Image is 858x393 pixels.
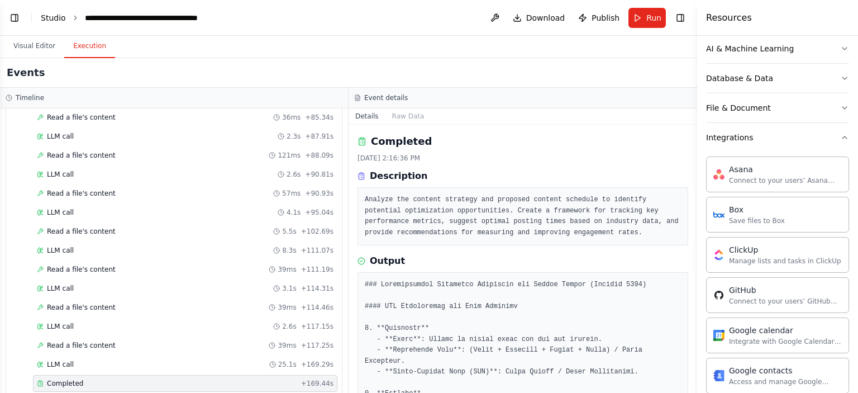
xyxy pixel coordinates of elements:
button: Integrations [706,123,849,152]
span: Read a file's content [47,341,116,350]
img: Clickup [713,249,724,261]
div: Google contacts [729,365,842,376]
h3: Output [370,254,405,268]
span: + 111.07s [301,246,333,255]
span: Read a file's content [47,151,116,160]
button: Execution [64,35,115,58]
div: Access and manage Google Contacts, including personal contacts and directory information. [729,377,842,386]
h4: Resources [706,11,752,25]
span: LLM call [47,132,74,141]
div: AI & Machine Learning [706,43,794,54]
h3: Timeline [16,93,44,102]
button: Database & Data [706,64,849,93]
nav: breadcrumb [41,12,211,23]
span: + 87.91s [305,132,333,141]
img: Box [713,209,724,220]
span: 25.1s [278,360,297,369]
button: Hide right sidebar [673,10,688,26]
span: + 114.31s [301,284,333,293]
span: 8.3s [282,246,296,255]
span: 57ms [282,189,301,198]
button: Run [628,8,666,28]
span: + 169.44s [301,379,333,388]
div: Asana [729,164,842,175]
h2: Completed [371,134,432,149]
span: Completed [47,379,83,388]
h2: Events [7,65,45,81]
span: LLM call [47,170,74,179]
span: Read a file's content [47,113,116,122]
img: Google calendar [713,330,724,341]
button: Details [349,108,385,124]
span: Run [646,12,661,23]
span: Read a file's content [47,189,116,198]
span: LLM call [47,208,74,217]
span: + 90.93s [305,189,333,198]
span: Download [526,12,565,23]
button: AI & Machine Learning [706,34,849,63]
span: + 117.25s [301,341,333,350]
div: ClickUp [729,244,841,255]
span: LLM call [47,284,74,293]
button: Show left sidebar [7,10,22,26]
span: + 114.46s [301,303,333,312]
div: Google calendar [729,325,842,336]
span: 2.3s [287,132,301,141]
span: + 95.04s [305,208,333,217]
div: Save files to Box [729,216,785,225]
span: 2.6s [287,170,301,179]
div: Connect to your users’ GitHub accounts [729,297,842,306]
span: + 85.34s [305,113,333,122]
div: Database & Data [706,73,773,84]
button: File & Document [706,93,849,122]
span: 39ms [278,341,296,350]
span: Read a file's content [47,265,116,274]
div: Manage lists and tasks in ClickUp [729,257,841,266]
h3: Description [370,169,427,183]
div: GitHub [729,285,842,296]
h3: Event details [364,93,408,102]
div: [DATE] 2:16:36 PM [357,154,688,163]
div: File & Document [706,102,771,113]
span: 36ms [282,113,301,122]
span: Publish [592,12,619,23]
img: Asana [713,169,724,180]
a: Studio [41,13,66,22]
div: Connect to your users’ Asana accounts [729,176,842,185]
span: LLM call [47,360,74,369]
button: Download [508,8,570,28]
div: Integrate with Google Calendar to manage events, check availability, and access calendar data. [729,337,842,346]
button: Visual Editor [4,35,64,58]
span: 3.1s [282,284,296,293]
span: + 111.19s [301,265,333,274]
span: + 90.81s [305,170,333,179]
span: 39ms [278,303,296,312]
span: 4.1s [287,208,301,217]
span: LLM call [47,246,74,255]
span: 39ms [278,265,296,274]
img: Github [713,290,724,301]
div: Integrations [706,132,753,143]
button: Raw Data [385,108,431,124]
span: + 88.09s [305,151,333,160]
span: + 169.29s [301,360,333,369]
span: 5.5s [282,227,296,236]
span: LLM call [47,322,74,331]
pre: Analyze the content strategy and proposed content schedule to identify potential optimization opp... [365,195,681,238]
span: 2.6s [282,322,296,331]
span: Read a file's content [47,227,116,236]
div: Box [729,204,785,215]
img: Google contacts [713,370,724,381]
span: Read a file's content [47,303,116,312]
button: Publish [574,8,624,28]
span: + 102.69s [301,227,333,236]
span: 121ms [278,151,301,160]
span: + 117.15s [301,322,333,331]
